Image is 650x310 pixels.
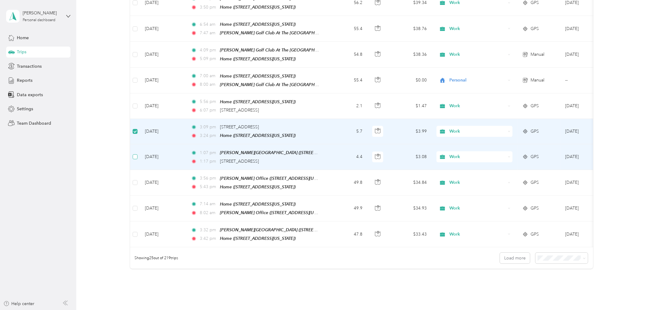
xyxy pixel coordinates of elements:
td: 49.8 [327,170,367,196]
td: $1.47 [389,93,432,119]
td: -- [560,68,616,93]
div: Personal dashboard [23,18,55,22]
td: Sep 2025 [560,16,616,42]
td: $3.08 [389,144,432,170]
span: Manual [531,51,544,58]
span: GPS [531,179,539,186]
td: $33.43 [389,221,432,247]
td: $0.00 [389,68,432,93]
span: 5:43 pm [200,183,217,190]
span: [PERSON_NAME] Office ([STREET_ADDRESS][US_STATE]) [220,176,332,181]
span: [PERSON_NAME][GEOGRAPHIC_DATA] ([STREET_ADDRESS][PERSON_NAME][US_STATE]) [220,227,396,232]
span: Settings [17,106,33,112]
span: [STREET_ADDRESS] [220,124,259,130]
button: Load more [500,253,530,263]
span: 8:00 am [200,81,217,88]
td: $38.76 [389,16,432,42]
span: [PERSON_NAME] Office ([STREET_ADDRESS][US_STATE]) [220,210,332,215]
span: GPS [531,103,539,109]
span: Work [450,179,506,186]
span: GPS [531,128,539,135]
td: $34.84 [389,170,432,196]
span: Work [450,51,506,58]
span: [PERSON_NAME] Golf Club At The [GEOGRAPHIC_DATA][US_STATE] ([STREET_ADDRESS]) [220,47,396,53]
span: 3:42 pm [200,235,217,242]
span: 6:07 pm [200,107,217,114]
span: Home ([STREET_ADDRESS][US_STATE]) [220,5,296,9]
td: Sep 2025 [560,93,616,119]
span: GPS [531,153,539,160]
td: 4.4 [327,144,367,170]
span: Home ([STREET_ADDRESS][US_STATE]) [220,202,296,206]
span: GPS [531,231,539,238]
span: 5:09 pm [200,55,217,62]
span: [PERSON_NAME] Golf Club At The [GEOGRAPHIC_DATA][US_STATE] ([STREET_ADDRESS]) [220,82,396,87]
td: [DATE] [140,68,186,93]
span: Home ([STREET_ADDRESS][US_STATE]) [220,22,296,27]
td: Sep 2025 [560,119,616,144]
span: Trips [17,49,26,55]
span: Data exports [17,92,43,98]
td: 55.4 [327,68,367,93]
td: [DATE] [140,170,186,196]
span: Personal [450,77,506,84]
span: 8:02 am [200,210,217,216]
span: Home ([STREET_ADDRESS][US_STATE]) [220,56,296,61]
td: Sep 2025 [560,144,616,170]
span: Transactions [17,63,42,70]
span: 7:14 am [200,201,217,207]
span: 4:09 pm [200,47,217,54]
iframe: Everlance-gr Chat Button Frame [616,276,650,310]
span: Reports [17,77,32,84]
span: [PERSON_NAME][GEOGRAPHIC_DATA] ([STREET_ADDRESS]) [220,150,340,155]
td: [DATE] [140,144,186,170]
span: [STREET_ADDRESS] [220,108,259,113]
span: Work [450,205,506,212]
span: 1:07 pm [200,149,217,156]
span: Home [17,35,29,41]
td: Sep 2025 [560,170,616,196]
span: Home ([STREET_ADDRESS][US_STATE]) [220,184,296,189]
div: [PERSON_NAME] [23,10,61,16]
td: 55.4 [327,16,367,42]
td: [DATE] [140,119,186,144]
span: Home ([STREET_ADDRESS][US_STATE]) [220,133,296,138]
span: [STREET_ADDRESS] [220,159,259,164]
td: [DATE] [140,221,186,247]
td: Sep 2025 [560,42,616,67]
span: 6:54 am [200,21,217,28]
span: Home ([STREET_ADDRESS][US_STATE]) [220,74,296,78]
td: Sep 2025 [560,221,616,247]
td: [DATE] [140,16,186,42]
span: Work [450,128,506,135]
td: 5.7 [327,119,367,144]
span: Home ([STREET_ADDRESS][US_STATE]) [220,236,296,241]
td: [DATE] [140,196,186,221]
td: $34.93 [389,196,432,221]
span: 7:47 am [200,30,217,36]
td: $3.99 [389,119,432,144]
span: Manual [531,77,544,84]
span: 7:00 am [200,73,217,79]
span: Work [450,103,506,109]
span: 3:09 pm [200,124,217,130]
span: 1:17 pm [200,158,217,165]
td: 2.1 [327,93,367,119]
span: 3:50 pm [200,4,217,11]
span: Work [450,231,506,238]
span: GPS [531,25,539,32]
span: 5:56 pm [200,98,217,105]
span: Work [450,25,506,32]
button: Help center [3,301,35,307]
span: 3:24 pm [200,132,217,139]
td: [DATE] [140,42,186,67]
td: $38.36 [389,42,432,67]
span: Work [450,153,506,160]
span: 3:32 pm [200,227,217,233]
span: Home ([STREET_ADDRESS][US_STATE]) [220,99,296,104]
td: 47.8 [327,221,367,247]
span: 3:56 pm [200,175,217,182]
td: [DATE] [140,93,186,119]
span: GPS [531,205,539,212]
